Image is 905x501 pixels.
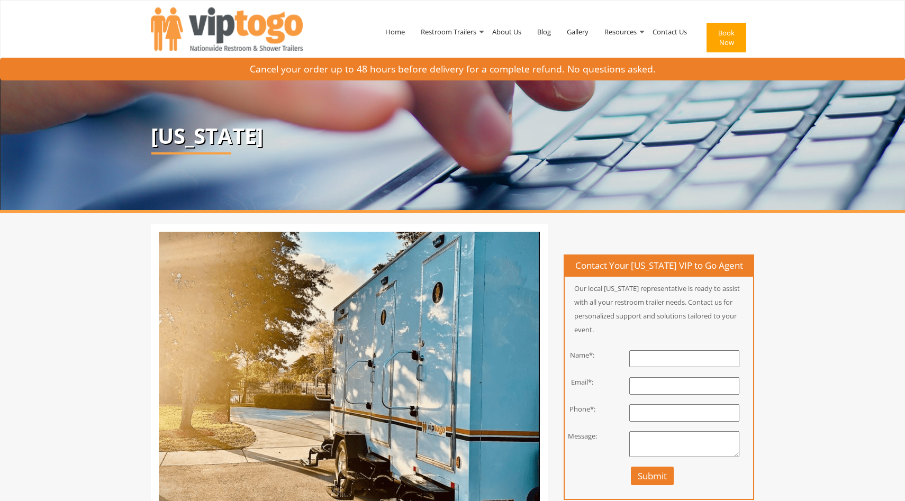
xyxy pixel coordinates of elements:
[631,467,674,485] button: Submit
[484,4,529,59] a: About Us
[695,4,754,75] a: Book Now
[557,431,608,441] div: Message:
[557,404,608,414] div: Phone*:
[413,4,484,59] a: Restroom Trailers
[151,124,754,148] p: [US_STATE]
[529,4,559,59] a: Blog
[557,377,608,387] div: Email*:
[151,7,303,51] img: VIPTOGO
[596,4,645,59] a: Resources
[707,23,746,52] button: Book Now
[565,281,753,336] p: Our local [US_STATE] representative is ready to assist with all your restroom trailer needs. Cont...
[557,350,608,360] div: Name*:
[559,4,596,59] a: Gallery
[565,256,753,277] h4: Contact Your [US_STATE] VIP to Go Agent
[377,4,413,59] a: Home
[645,4,695,59] a: Contact Us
